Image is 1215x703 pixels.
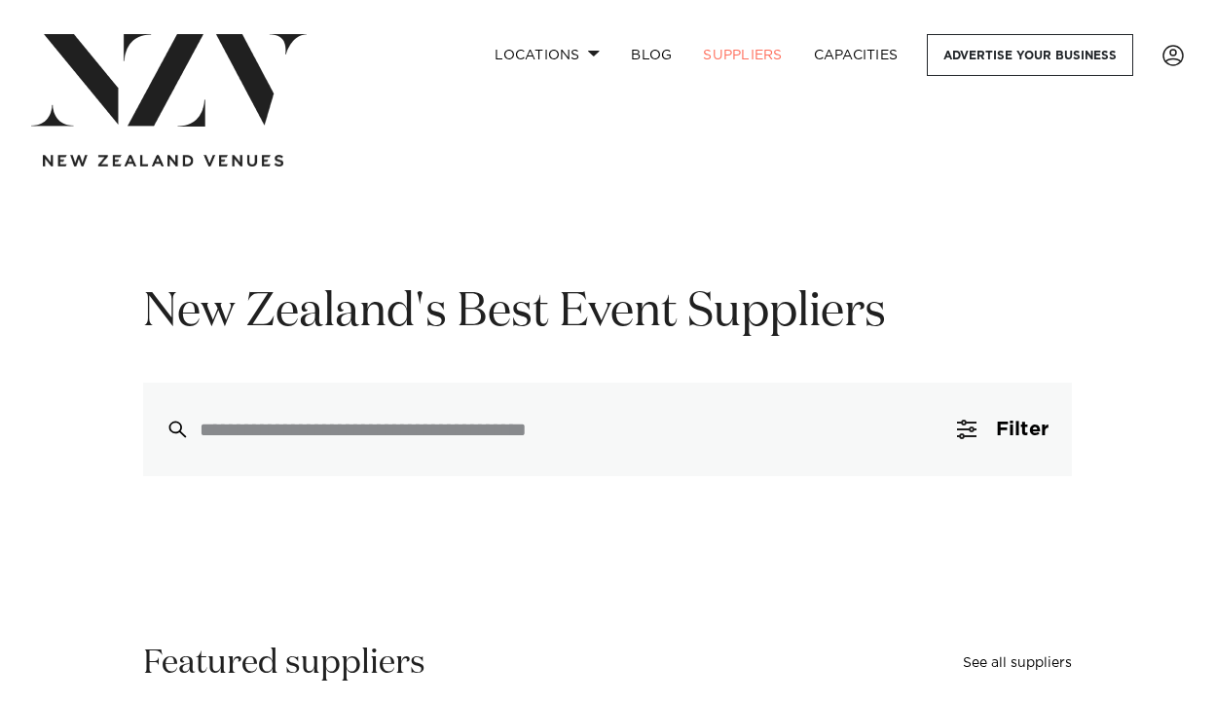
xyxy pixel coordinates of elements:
span: Filter [996,420,1049,439]
h1: New Zealand's Best Event Suppliers [143,282,1072,344]
a: Capacities [798,34,914,76]
a: See all suppliers [963,656,1072,670]
a: Locations [479,34,615,76]
img: nzv-logo.png [31,34,307,127]
a: SUPPLIERS [687,34,797,76]
a: Advertise your business [927,34,1133,76]
h2: Featured suppliers [143,642,425,685]
button: Filter [934,383,1072,476]
img: new-zealand-venues-text.png [43,155,283,167]
a: BLOG [615,34,687,76]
